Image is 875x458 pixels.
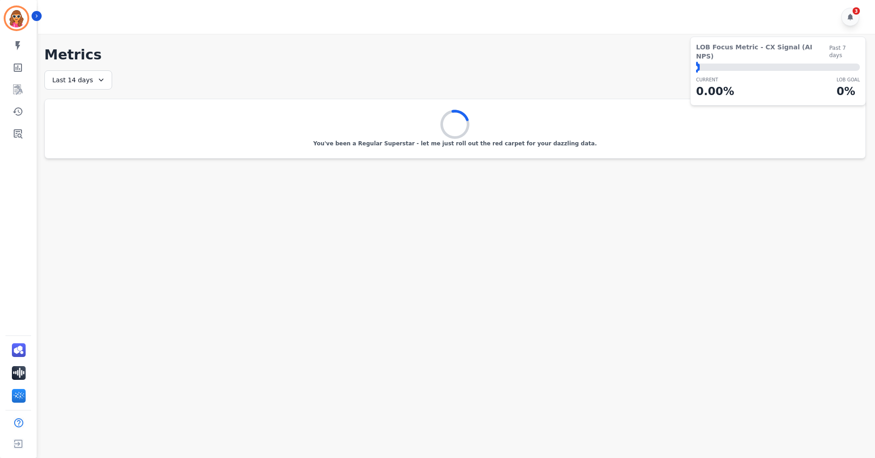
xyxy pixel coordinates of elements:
p: 0.00 % [696,83,734,100]
img: Bordered avatar [5,7,27,29]
p: CURRENT [696,76,734,83]
p: 0 % [837,83,860,100]
p: You've been a Regular Superstar - let me just roll out the red carpet for your dazzling data. [313,140,597,147]
div: ⬤ [696,64,700,71]
div: 3 [853,7,860,15]
div: Last 14 days [44,70,112,90]
h1: Metrics [44,47,866,63]
span: Past 7 days [829,44,860,59]
span: LOB Focus Metric - CX Signal (AI NPS) [696,43,829,61]
p: LOB Goal [837,76,860,83]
